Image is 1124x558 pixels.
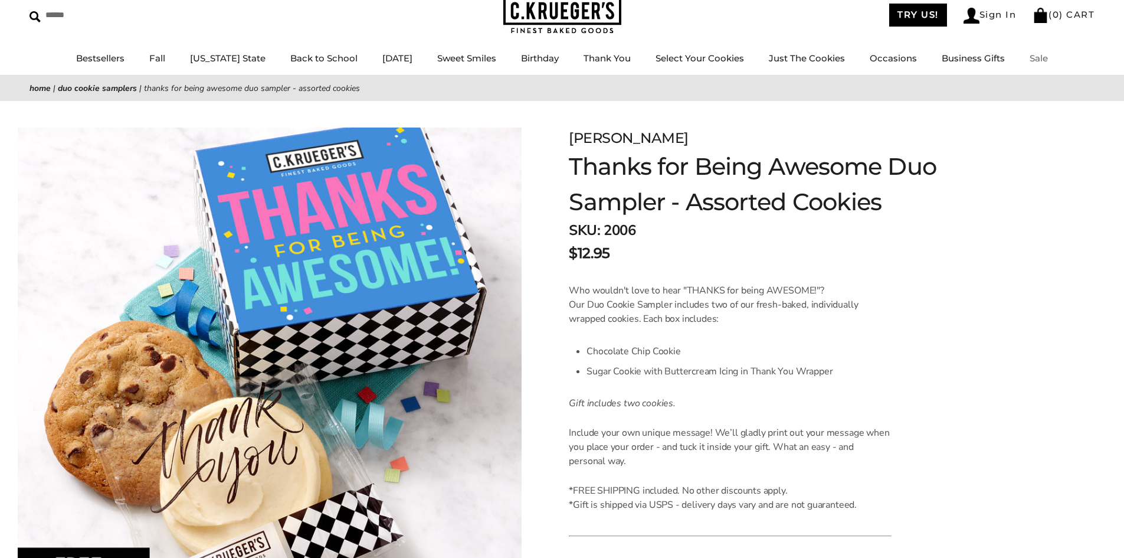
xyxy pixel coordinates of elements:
[942,53,1005,64] a: Business Gifts
[382,53,412,64] a: [DATE]
[1033,9,1094,20] a: (0) CART
[569,243,609,264] span: $12.95
[569,221,600,240] strong: SKU:
[656,53,744,64] a: Select Your Cookies
[569,498,892,512] div: *Gift is shipped via USPS - delivery days vary and are not guaranteed.
[889,4,947,27] a: TRY US!
[144,83,360,94] span: Thanks for Being Awesome Duo Sampler - Assorted Cookies
[58,83,137,94] a: Duo Cookie Samplers
[569,149,945,220] h1: Thanks for Being Awesome Duo Sampler - Assorted Cookies
[76,53,124,64] a: Bestsellers
[30,11,41,22] img: Search
[139,83,142,94] span: |
[604,221,635,240] span: 2006
[190,53,266,64] a: [US_STATE] State
[584,53,631,64] a: Thank You
[30,6,170,24] input: Search
[53,83,55,94] span: |
[586,345,680,358] span: Chocolate Chip Cookie
[30,81,1094,95] nav: breadcrumbs
[569,284,858,325] span: Who wouldn't love to hear "THANKS for being AWESOME!"? Our Duo Cookie Sampler includes two of our...
[586,361,892,381] li: Sugar Cookie with Buttercream Icing in Thank You Wrapper
[149,53,165,64] a: Fall
[30,83,51,94] a: Home
[569,128,945,149] div: [PERSON_NAME]
[1030,53,1048,64] a: Sale
[1033,8,1048,23] img: Bag
[569,397,675,410] span: Gift includes two cookies.
[569,484,892,498] div: *FREE SHIPPING included. No other discounts apply.
[521,53,559,64] a: Birthday
[964,8,979,24] img: Account
[1053,9,1060,20] span: 0
[964,8,1017,24] a: Sign In
[290,53,358,64] a: Back to School
[437,53,496,64] a: Sweet Smiles
[870,53,917,64] a: Occasions
[569,426,889,468] span: Include your own unique message! We’ll gladly print out your message when you place your order - ...
[769,53,845,64] a: Just The Cookies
